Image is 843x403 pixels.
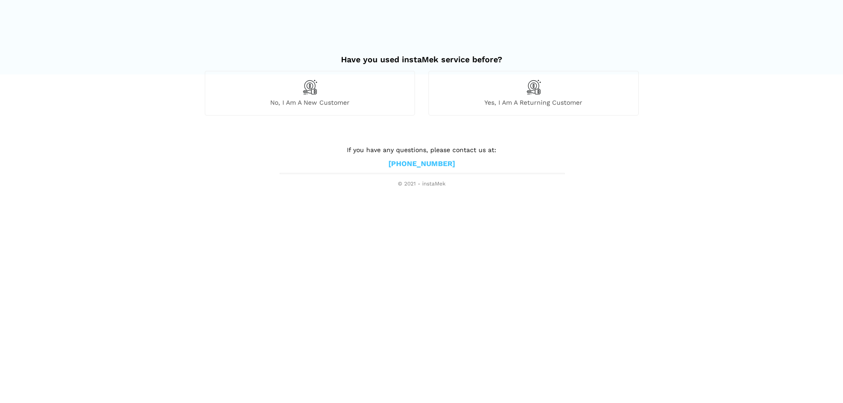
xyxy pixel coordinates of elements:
[205,46,639,65] h2: Have you used instaMek service before?
[388,159,455,169] a: [PHONE_NUMBER]
[280,181,564,188] span: © 2021 - instaMek
[205,98,415,107] span: No, I am a new customer
[429,98,638,107] span: Yes, I am a returning customer
[280,145,564,155] p: If you have any questions, please contact us at:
